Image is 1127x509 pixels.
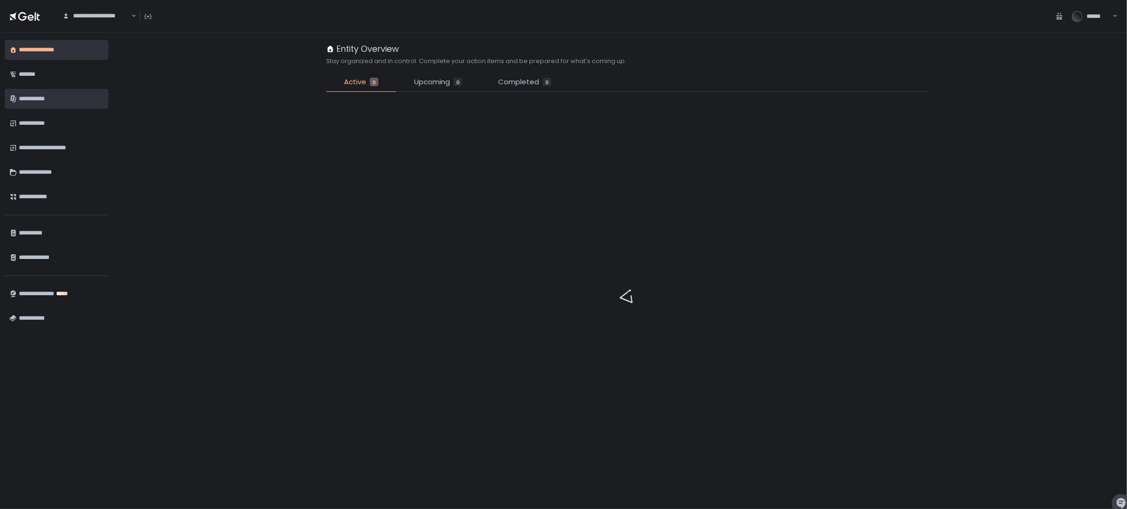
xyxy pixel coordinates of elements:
div: Search for option [57,7,136,26]
h2: Stay organized and in control. Complete your action items and be prepared for what's coming up. [326,57,626,65]
div: 0 [370,78,378,86]
span: Completed [498,77,539,88]
div: Entity Overview [326,42,399,55]
input: Search for option [63,20,131,30]
div: 0 [454,78,462,86]
span: Upcoming [414,77,450,88]
span: Active [344,77,366,88]
div: 0 [543,78,551,86]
